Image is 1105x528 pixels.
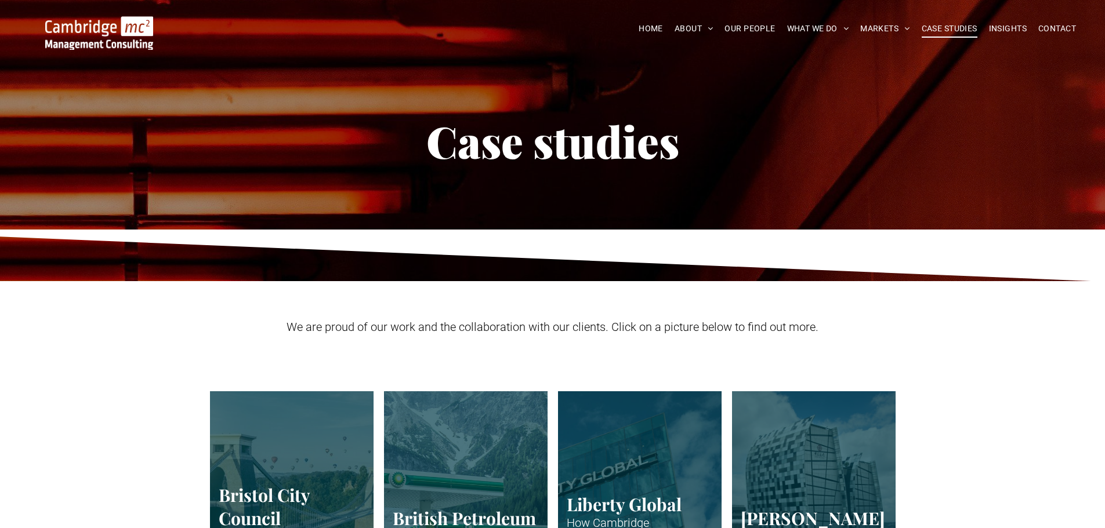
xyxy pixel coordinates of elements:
[669,20,719,38] a: ABOUT
[781,20,855,38] a: WHAT WE DO
[983,20,1032,38] a: INSIGHTS
[633,20,669,38] a: HOME
[854,20,915,38] a: MARKETS
[1032,20,1082,38] a: CONTACT
[426,112,679,170] span: Case studies
[45,16,153,50] img: Go to Homepage
[916,20,983,38] a: CASE STUDIES
[287,320,818,334] span: We are proud of our work and the collaboration with our clients. Click on a picture below to find...
[719,20,781,38] a: OUR PEOPLE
